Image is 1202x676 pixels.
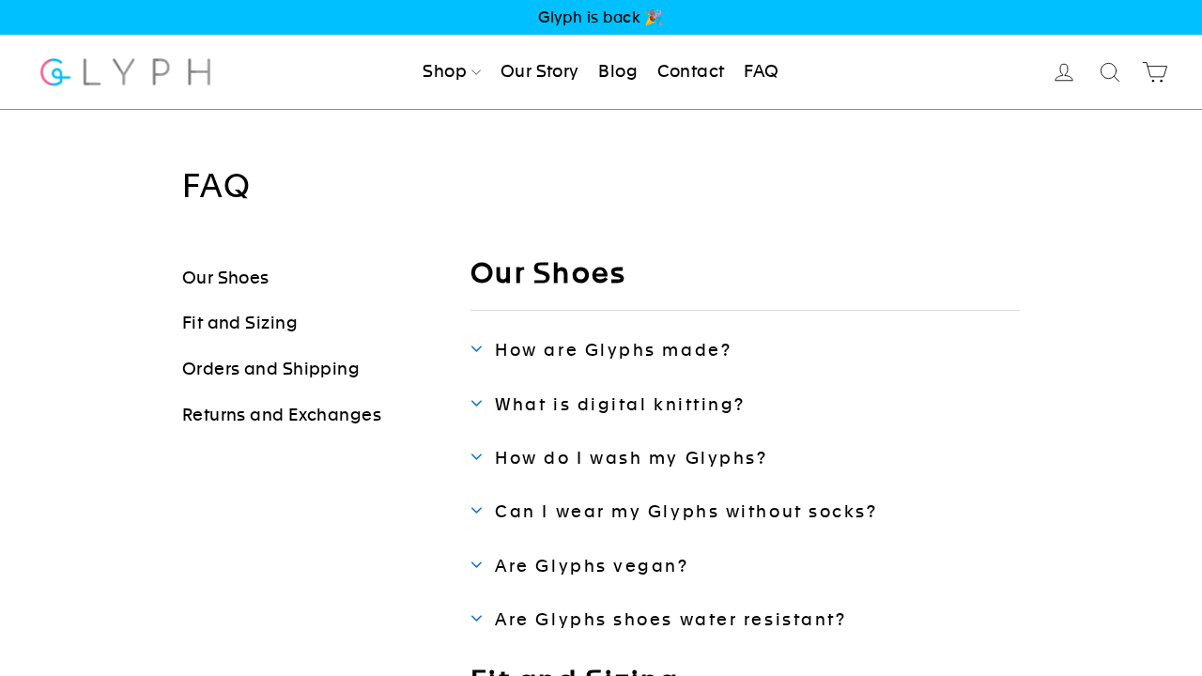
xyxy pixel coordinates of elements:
[495,501,877,521] span: Can I wear my Glyphs without socks?
[650,52,732,93] a: Contact
[415,52,786,93] ul: Primary
[182,313,298,332] a: Fit and Sizing
[495,609,846,629] span: Are Glyphs shoes water resistant?
[38,47,213,97] img: Glyph
[493,52,587,93] a: Our Story
[736,52,786,93] a: FAQ
[591,52,645,93] a: Blog
[495,340,732,360] span: How are Glyphs made?
[182,405,381,424] a: Returns and Exchanges
[495,394,746,414] span: What is digital knitting?
[415,52,488,93] a: Shop
[182,359,361,378] a: Orders and Shipping
[470,255,1020,312] h2: Our Shoes
[470,500,1020,522] a: Can I wear my Glyphs without socks?
[495,556,688,576] span: Are Glyphs vegan?
[470,608,1020,630] a: Are Glyphs shoes water resistant?
[470,339,1020,361] a: How are Glyphs made?
[182,166,1021,207] h1: FAQ
[182,268,270,287] a: Our Shoes
[470,393,1020,415] a: What is digital knitting?
[495,448,767,468] span: How do I wash my Glyphs?
[470,555,1020,576] a: Are Glyphs vegan?
[470,447,1020,469] a: How do I wash my Glyphs?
